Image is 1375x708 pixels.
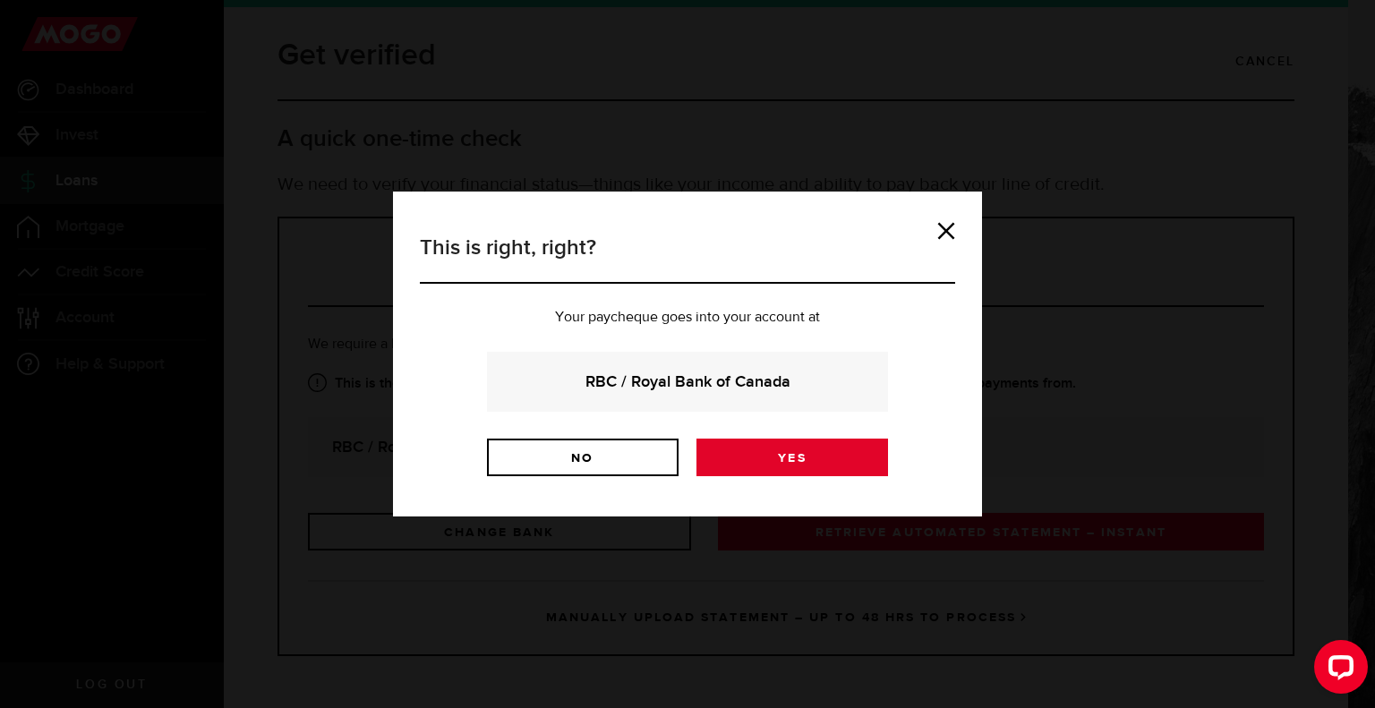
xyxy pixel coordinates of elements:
[696,439,888,476] a: Yes
[420,232,955,284] h3: This is right, right?
[511,370,864,394] strong: RBC / Royal Bank of Canada
[1300,633,1375,708] iframe: LiveChat chat widget
[487,439,679,476] a: No
[420,311,955,325] p: Your paycheque goes into your account at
